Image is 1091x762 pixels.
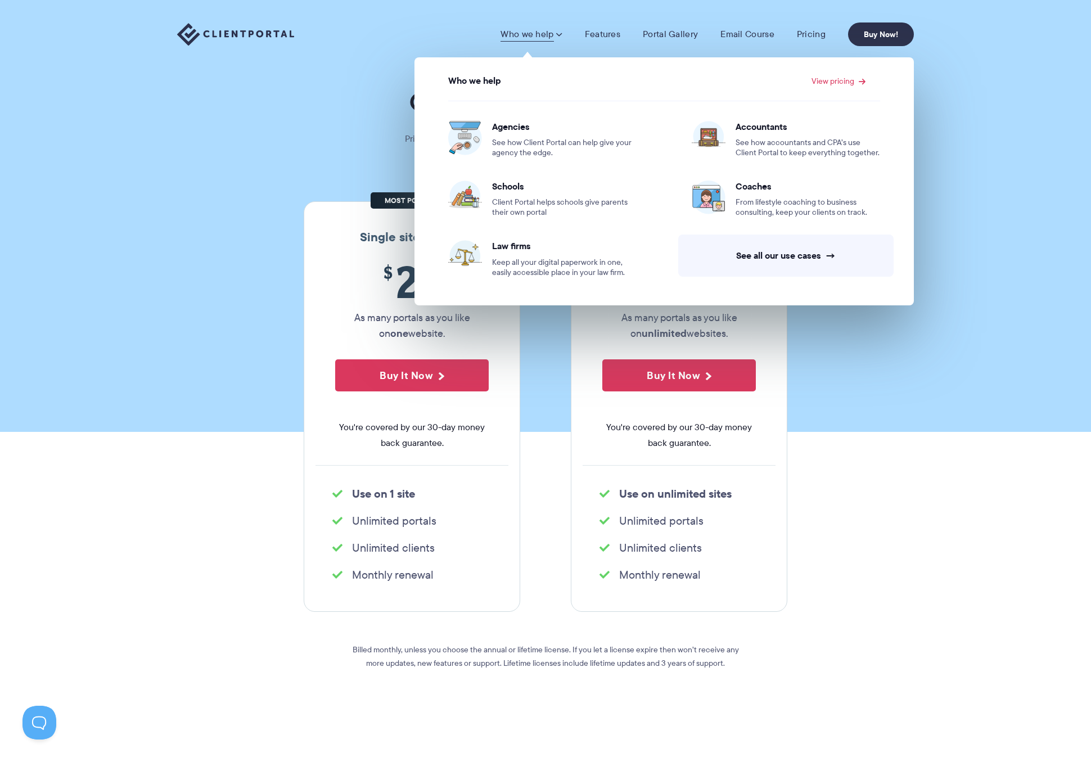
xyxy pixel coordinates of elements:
p: As many portals as you like on websites. [602,310,756,341]
a: Features [585,29,620,40]
button: Buy It Now [602,359,756,391]
strong: one [390,326,408,341]
li: Unlimited portals [332,513,492,529]
strong: Use on unlimited sites [619,485,732,502]
span: 49 [602,256,756,307]
button: Buy It Now [335,359,489,391]
a: Buy Now! [848,22,914,46]
span: 25 [335,256,489,307]
li: Unlimited portals [599,513,759,529]
a: Email Course [720,29,774,40]
span: See how Client Portal can help give your agency the edge. [492,138,637,158]
a: Who we help [501,29,562,40]
strong: Use on 1 site [352,485,415,502]
a: Portal Gallery [643,29,698,40]
li: Unlimited clients [332,540,492,556]
span: From lifestyle coaching to business consulting, keep your clients on track. [736,197,880,218]
span: → [826,250,836,261]
li: Monthly renewal [599,567,759,583]
a: See all our use cases [678,235,894,277]
span: Agencies [492,121,637,132]
span: Coaches [736,181,880,192]
ul: Who we help [414,57,914,305]
span: Accountants [736,121,880,132]
span: Who we help [448,76,501,86]
p: As many portals as you like on website. [335,310,489,341]
span: You're covered by our 30-day money back guarantee. [602,420,756,451]
span: Schools [492,181,637,192]
span: Client Portal helps schools give parents their own portal [492,197,637,218]
li: Monthly renewal [332,567,492,583]
p: Billed monthly, unless you choose the annual or lifetime license. If you let a license expire the... [343,643,748,670]
ul: View pricing [421,90,908,289]
span: Keep all your digital paperwork in one, easily accessible place in your law firm. [492,258,637,278]
strong: unlimited [642,326,687,341]
a: Pricing [797,29,826,40]
span: Law firms [492,240,637,251]
a: View pricing [812,77,865,85]
span: You're covered by our 30-day money back guarantee. [335,420,489,451]
span: See how accountants and CPA’s use Client Portal to keep everything together. [736,138,880,158]
iframe: Toggle Customer Support [22,706,56,740]
h3: Single site license [315,230,508,245]
p: Pricing shouldn't be complicated. Straightforward plans, no hidden fees. [377,131,714,147]
li: Unlimited clients [599,540,759,556]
